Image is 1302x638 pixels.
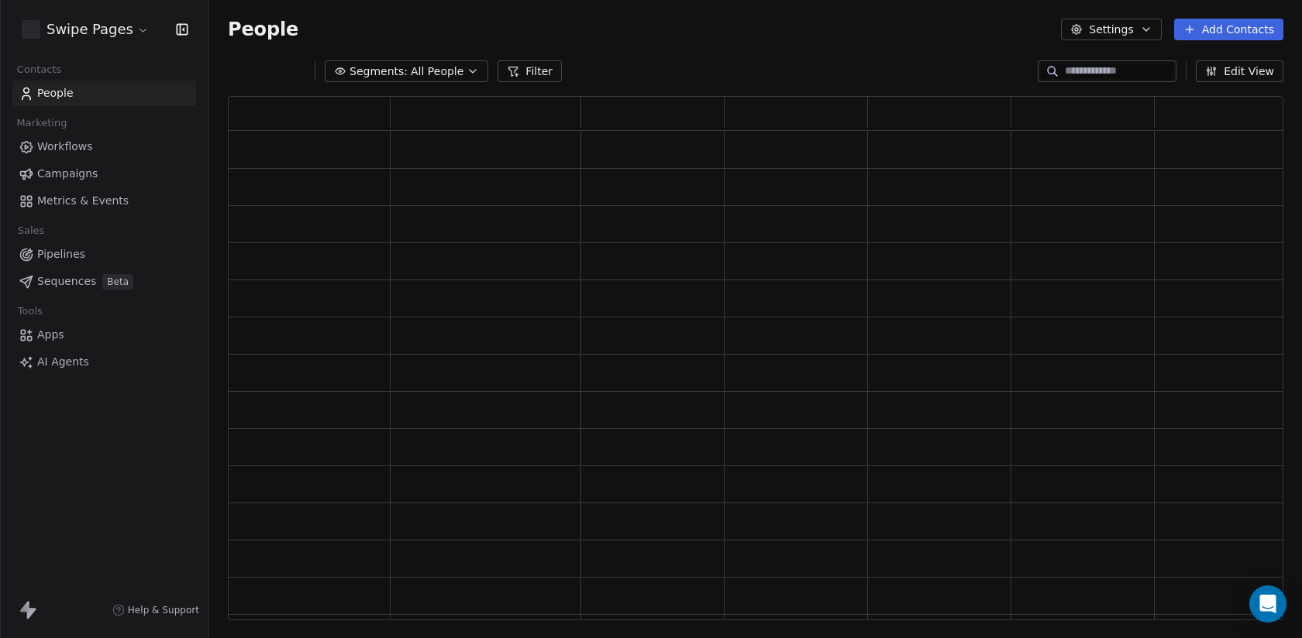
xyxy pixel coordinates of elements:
span: Metrics & Events [37,193,129,209]
span: Workflows [37,139,93,155]
a: People [12,81,196,106]
a: Campaigns [12,161,196,187]
span: Tools [11,300,49,323]
button: Swipe Pages [19,16,153,43]
span: Sales [11,219,51,242]
a: Pipelines [12,242,196,267]
span: Sequences [37,273,96,290]
a: Help & Support [112,604,199,616]
a: SequencesBeta [12,269,196,294]
span: Marketing [10,111,74,135]
span: AI Agents [37,354,89,370]
a: Apps [12,322,196,348]
a: Metrics & Events [12,188,196,214]
span: Apps [37,327,64,343]
div: Open Intercom Messenger [1249,585,1286,623]
button: Settings [1061,19,1161,40]
span: Contacts [10,58,68,81]
button: Add Contacts [1174,19,1283,40]
span: All People [411,63,463,80]
span: Pipelines [37,246,85,262]
span: Swipe Pages [46,19,133,39]
span: People [228,18,298,41]
span: People [37,85,74,101]
a: AI Agents [12,349,196,375]
span: Help & Support [128,604,199,616]
span: Campaigns [37,166,98,182]
button: Edit View [1196,60,1283,82]
span: Segments: [350,63,408,80]
span: Beta [102,274,133,290]
a: Workflows [12,134,196,159]
button: Filter [498,60,562,82]
div: grid [229,131,1298,621]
